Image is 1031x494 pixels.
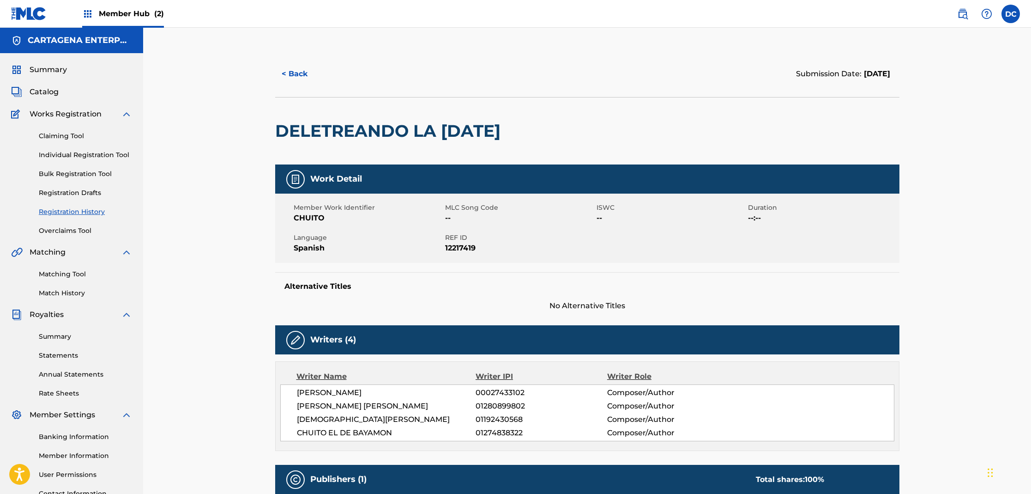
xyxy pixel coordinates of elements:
[39,432,132,442] a: Banking Information
[607,371,727,382] div: Writer Role
[985,450,1031,494] iframe: Chat Widget
[11,64,67,75] a: SummarySummary
[82,8,93,19] img: Top Rightsholders
[310,174,362,184] h5: Work Detail
[28,35,132,46] h5: CARTAGENA ENTERPRISES, INC.
[11,7,47,20] img: MLC Logo
[154,9,164,18] span: (2)
[953,5,972,23] a: Public Search
[39,131,132,141] a: Claiming Tool
[607,387,727,398] span: Composer/Author
[476,414,607,425] span: 01192430568
[290,174,301,185] img: Work Detail
[748,213,897,224] span: --:--
[11,86,22,98] img: Catalog
[39,389,132,398] a: Rate Sheets
[39,150,132,160] a: Individual Registration Tool
[297,401,476,412] span: [PERSON_NAME] [PERSON_NAME]
[39,470,132,480] a: User Permissions
[290,474,301,485] img: Publishers
[39,288,132,298] a: Match History
[862,69,890,78] span: [DATE]
[11,64,22,75] img: Summary
[476,427,607,439] span: 01274838322
[121,409,132,421] img: expand
[39,269,132,279] a: Matching Tool
[294,213,443,224] span: CHUITO
[121,109,132,120] img: expand
[607,414,727,425] span: Composer/Author
[11,247,23,258] img: Matching
[988,459,993,487] div: Drag
[957,8,968,19] img: search
[977,5,996,23] div: Help
[297,414,476,425] span: [DEMOGRAPHIC_DATA][PERSON_NAME]
[39,332,132,342] a: Summary
[294,243,443,254] span: Spanish
[30,86,59,98] span: Catalog
[445,203,594,213] span: MLC Song Code
[39,370,132,379] a: Annual Statements
[121,247,132,258] img: expand
[1005,335,1031,410] iframe: Resource Center
[11,309,22,320] img: Royalties
[981,8,992,19] img: help
[597,213,746,224] span: --
[1001,5,1020,23] div: User Menu
[121,309,132,320] img: expand
[11,109,23,120] img: Works Registration
[39,226,132,236] a: Overclaims Tool
[756,474,824,485] div: Total shares:
[275,62,331,85] button: < Back
[445,213,594,224] span: --
[275,121,505,141] h2: DELETREANDO LA [DATE]
[296,371,476,382] div: Writer Name
[30,247,66,258] span: Matching
[597,203,746,213] span: ISWC
[294,233,443,243] span: Language
[11,409,22,421] img: Member Settings
[39,207,132,217] a: Registration History
[796,68,890,79] div: Submission Date:
[39,169,132,179] a: Bulk Registration Tool
[11,35,22,46] img: Accounts
[297,427,476,439] span: CHUITO EL DE BAYAMON
[445,233,594,243] span: REF ID
[284,282,890,291] h5: Alternative Titles
[30,309,64,320] span: Royalties
[39,451,132,461] a: Member Information
[748,203,897,213] span: Duration
[275,300,899,311] span: No Alternative Titles
[476,401,607,412] span: 01280899802
[310,335,356,345] h5: Writers (4)
[11,86,59,98] a: CatalogCatalog
[607,427,727,439] span: Composer/Author
[30,109,102,120] span: Works Registration
[476,371,607,382] div: Writer IPI
[290,335,301,346] img: Writers
[310,474,367,485] h5: Publishers (1)
[294,203,443,213] span: Member Work Identifier
[30,409,95,421] span: Member Settings
[39,351,132,360] a: Statements
[805,475,824,484] span: 100 %
[297,387,476,398] span: [PERSON_NAME]
[39,188,132,198] a: Registration Drafts
[30,64,67,75] span: Summary
[476,387,607,398] span: 00027433102
[445,243,594,254] span: 12217419
[607,401,727,412] span: Composer/Author
[99,8,164,19] span: Member Hub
